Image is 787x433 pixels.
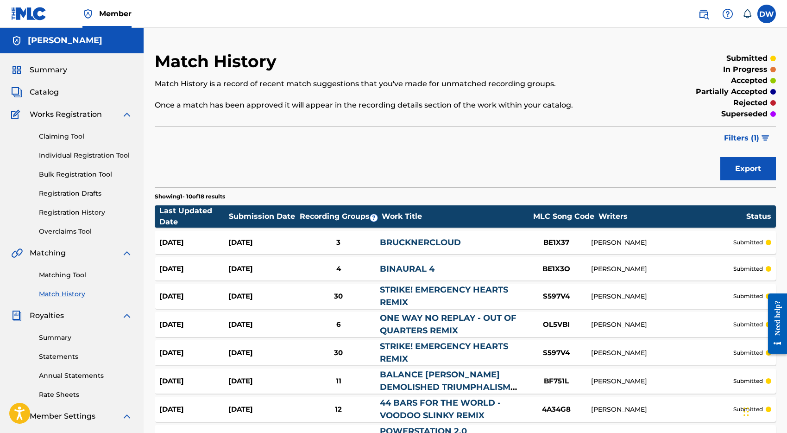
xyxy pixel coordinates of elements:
a: CatalogCatalog [11,87,59,98]
p: submitted [733,292,763,300]
div: Submission Date [229,211,298,222]
div: [PERSON_NAME] [591,405,733,414]
div: [DATE] [159,319,228,330]
div: [DATE] [228,237,297,248]
div: MLC Song Code [529,211,598,222]
div: Help [718,5,737,23]
span: Matching [30,248,66,259]
span: Filters ( 1 ) [724,133,759,144]
div: [DATE] [159,404,228,415]
div: [DATE] [159,291,228,302]
iframe: Resource Center [761,287,787,361]
a: Statements [39,352,132,362]
div: [DATE] [159,376,228,387]
div: Drag [743,398,749,426]
div: BE1X37 [522,237,591,248]
img: expand [121,411,132,422]
div: 3 [297,237,379,248]
a: BINAURAL 4 [380,264,434,274]
div: [PERSON_NAME] [591,292,733,301]
img: Royalties [11,310,22,321]
a: STRIKE! EMERGENCY HEARTS REMIX [380,341,508,364]
a: Overclaims Tool [39,227,132,236]
a: 44 BARS FOR THE WORLD - VOODOO SLINKY REMIX [380,398,501,420]
p: Once a match has been approved it will appear in the recording details section of the work within... [155,100,633,111]
img: expand [121,248,132,259]
span: Catalog [30,87,59,98]
button: Export [720,157,776,180]
div: [DATE] [159,237,228,248]
a: BRUCKNERCLOUD [380,237,461,248]
a: Registration Drafts [39,189,132,198]
img: MLC Logo [11,7,47,20]
h2: Match History [155,51,281,72]
a: Registration History [39,208,132,217]
p: submitted [733,238,763,247]
a: Summary [39,333,132,343]
iframe: Chat Widget [741,388,787,433]
button: Filters (1) [718,127,776,150]
div: BE1X3O [522,264,591,274]
div: [PERSON_NAME] [591,264,733,274]
img: Catalog [11,87,22,98]
span: ? [370,214,378,222]
p: submitted [726,53,768,64]
a: Public Search [694,5,713,23]
img: search [698,8,709,19]
div: User Menu [757,5,776,23]
p: superseded [721,108,768,120]
img: filter [762,135,769,141]
p: submitted [733,320,763,329]
div: [PERSON_NAME] [591,320,733,330]
div: 6 [297,319,379,330]
div: S597V4 [522,291,591,302]
p: Showing 1 - 10 of 18 results [155,192,225,201]
div: 11 [297,376,379,387]
div: Work Title [382,211,529,222]
p: partially accepted [696,86,768,97]
a: Match History [39,289,132,299]
img: expand [121,310,132,321]
div: 30 [297,348,379,358]
p: submitted [733,349,763,357]
div: [DATE] [228,404,297,415]
img: Works Registration [11,109,23,120]
img: Matching [11,248,23,259]
p: submitted [733,405,763,414]
div: [DATE] [228,291,297,302]
div: [PERSON_NAME] [591,348,733,358]
div: [DATE] [228,376,297,387]
div: OL5VBI [522,319,591,330]
img: expand [121,109,132,120]
a: Claiming Tool [39,132,132,141]
div: 30 [297,291,379,302]
div: [PERSON_NAME] [591,376,733,386]
p: submitted [733,265,763,273]
span: Member [99,8,132,19]
img: Accounts [11,35,22,46]
div: S597V4 [522,348,591,358]
p: in progress [723,64,768,75]
div: 4 [297,264,379,274]
div: [DATE] [228,348,297,358]
a: SummarySummary [11,64,67,76]
div: [PERSON_NAME] [591,238,733,248]
a: ONE WAY NO REPLAY - OUT OF QUARTERS REMIX [380,313,516,336]
a: Annual Statements [39,371,132,381]
div: [DATE] [228,264,297,274]
div: BF751L [522,376,591,387]
div: [DATE] [159,264,228,274]
a: STRIKE! EMERGENCY HEARTS REMIX [380,285,508,307]
div: Last Updated Date [159,205,229,228]
div: Notifications [743,9,752,19]
p: accepted [731,75,768,86]
div: 4A34G8 [522,404,591,415]
a: Matching Tool [39,270,132,280]
p: rejected [733,97,768,108]
h5: David M. Williams [28,35,102,46]
img: Top Rightsholder [82,8,94,19]
span: Royalties [30,310,64,321]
